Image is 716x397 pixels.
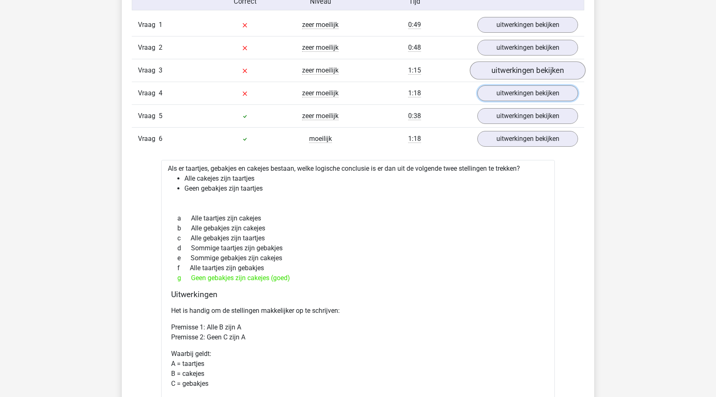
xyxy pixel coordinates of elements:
[171,213,545,223] div: Alle taartjes zijn cakejes
[159,44,162,51] span: 2
[302,66,339,75] span: zeer moeilijk
[477,17,578,33] a: uitwerkingen bekijken
[184,184,548,194] li: Geen gebakjes zijn taartjes
[302,44,339,52] span: zeer moeilijk
[171,306,545,316] p: Het is handig om de stellingen makkelijker op te schrijven:
[309,135,332,143] span: moeilijk
[177,243,191,253] span: d
[171,322,545,342] p: Premisse 1: Alle B zijn A Premisse 2: Geen C zijn A
[177,213,191,223] span: a
[138,134,159,144] span: Vraag
[408,89,421,97] span: 1:18
[159,135,162,143] span: 6
[177,273,191,283] span: g
[138,88,159,98] span: Vraag
[408,44,421,52] span: 0:48
[171,243,545,253] div: Sommige taartjes zijn gebakjes
[408,135,421,143] span: 1:18
[171,233,545,243] div: Alle gebakjes zijn taartjes
[138,20,159,30] span: Vraag
[477,40,578,56] a: uitwerkingen bekijken
[159,89,162,97] span: 4
[408,21,421,29] span: 0:49
[302,21,339,29] span: zeer moeilijk
[171,253,545,263] div: Sommige gebakjes zijn cakejes
[171,263,545,273] div: Alle taartjes zijn gebakjes
[171,290,545,299] h4: Uitwerkingen
[138,111,159,121] span: Vraag
[477,108,578,124] a: uitwerkingen bekijken
[470,61,585,80] a: uitwerkingen bekijken
[477,85,578,101] a: uitwerkingen bekijken
[159,21,162,29] span: 1
[177,233,191,243] span: c
[184,174,548,184] li: Alle cakejes zijn taartjes
[408,112,421,120] span: 0:38
[177,263,190,273] span: f
[138,65,159,75] span: Vraag
[171,223,545,233] div: Alle gebakjes zijn cakejes
[408,66,421,75] span: 1:15
[477,131,578,147] a: uitwerkingen bekijken
[302,89,339,97] span: zeer moeilijk
[177,253,191,263] span: e
[171,349,545,389] p: Waarbij geldt: A = taartjes B = cakejes C = gebakjes
[171,273,545,283] div: Geen gebakjes zijn cakejes (goed)
[159,66,162,74] span: 3
[159,112,162,120] span: 5
[138,43,159,53] span: Vraag
[302,112,339,120] span: zeer moeilijk
[177,223,191,233] span: b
